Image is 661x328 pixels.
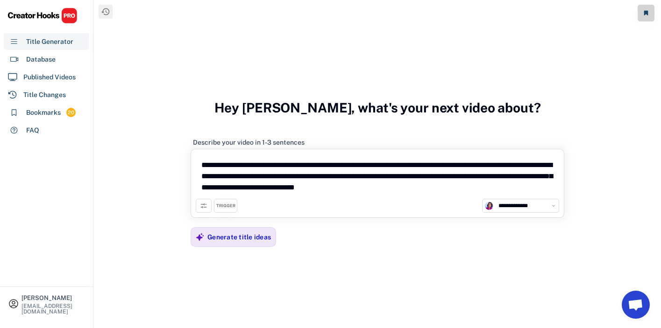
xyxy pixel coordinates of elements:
div: [EMAIL_ADDRESS][DOMAIN_NAME] [21,303,85,314]
div: Generate title ideas [207,233,271,241]
div: Title Generator [26,37,73,47]
div: Bookmarks [26,108,61,118]
div: Published Videos [23,72,76,82]
div: 20 [66,109,76,117]
a: Chat abierto [622,291,650,319]
img: channels4_profile.jpg [485,202,493,210]
h3: Hey [PERSON_NAME], what's your next video about? [214,90,541,126]
div: Title Changes [23,90,66,100]
div: TRIGGER [216,203,235,209]
div: Describe your video in 1-3 sentences [193,138,305,147]
img: CHPRO%20Logo.svg [7,7,78,24]
div: [PERSON_NAME] [21,295,85,301]
div: FAQ [26,126,39,135]
div: Database [26,55,56,64]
